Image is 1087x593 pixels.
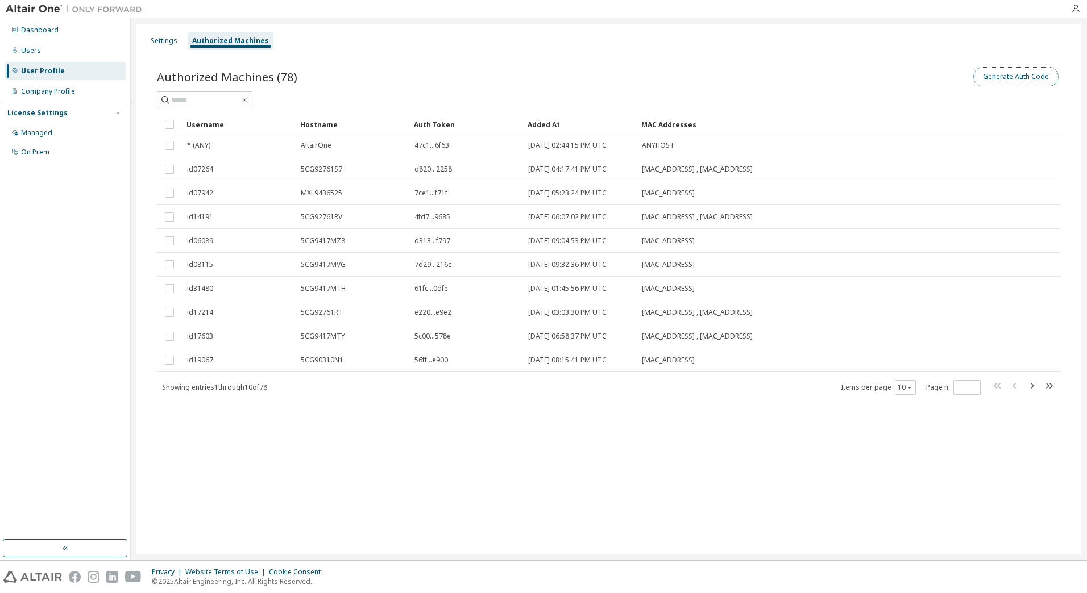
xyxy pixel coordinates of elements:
[414,356,448,365] span: 56ff...e900
[926,380,981,395] span: Page n.
[88,571,99,583] img: instagram.svg
[642,165,753,174] span: [MAC_ADDRESS] , [MAC_ADDRESS]
[69,571,81,583] img: facebook.svg
[187,260,213,269] span: id08115
[301,308,343,317] span: 5CG92761RT
[528,284,607,293] span: [DATE] 01:45:56 PM UTC
[301,332,345,341] span: 5CG9417MTY
[187,189,213,198] span: id07942
[414,115,518,133] div: Auth Token
[301,284,346,293] span: 5CG9417MTH
[187,284,213,293] span: id31480
[528,212,607,222] span: [DATE] 06:07:02 PM UTC
[301,189,342,198] span: MXL9436525
[528,308,607,317] span: [DATE] 03:03:30 PM UTC
[528,189,607,198] span: [DATE] 05:23:24 PM UTC
[528,165,607,174] span: [DATE] 04:17:41 PM UTC
[125,571,142,583] img: youtube.svg
[21,66,65,76] div: User Profile
[162,382,267,392] span: Showing entries 1 through 10 of 78
[414,189,447,198] span: 7ce1...f71f
[414,284,448,293] span: 61fc...0dfe
[151,36,177,45] div: Settings
[528,332,607,341] span: [DATE] 06:58:37 PM UTC
[21,46,41,55] div: Users
[898,383,913,392] button: 10
[301,165,342,174] span: 5CG92761S7
[186,115,291,133] div: Username
[187,141,210,150] span: * (ANY)
[152,577,327,586] p: © 2025 Altair Engineering, Inc. All Rights Reserved.
[187,165,213,174] span: id07264
[414,212,450,222] span: 4fd7...9685
[106,571,118,583] img: linkedin.svg
[642,212,753,222] span: [MAC_ADDRESS] , [MAC_ADDRESS]
[300,115,405,133] div: Hostname
[3,571,62,583] img: altair_logo.svg
[187,236,213,245] span: id06089
[642,260,695,269] span: [MAC_ADDRESS]
[6,3,148,15] img: Altair One
[187,356,213,365] span: id19067
[269,567,327,577] div: Cookie Consent
[528,141,607,150] span: [DATE] 02:44:15 PM UTC
[414,165,452,174] span: d820...2258
[7,108,68,118] div: License Settings
[841,380,916,395] span: Items per page
[187,332,213,341] span: id17603
[192,36,269,45] div: Authorized Machines
[152,567,185,577] div: Privacy
[301,260,346,269] span: 5CG9417MVG
[301,212,342,222] span: 5CG92761RV
[301,356,343,365] span: 5CG90310N1
[528,236,607,245] span: [DATE] 09:04:53 PM UTC
[528,356,607,365] span: [DATE] 08:15:41 PM UTC
[21,26,59,35] div: Dashboard
[642,141,674,150] span: ANYHOST
[528,260,607,269] span: [DATE] 09:32:36 PM UTC
[157,69,297,85] span: Authorized Machines (78)
[642,189,695,198] span: [MAC_ADDRESS]
[973,67,1059,86] button: Generate Auth Code
[642,284,695,293] span: [MAC_ADDRESS]
[414,236,450,245] span: d313...f797
[301,141,331,150] span: AltairOne
[414,260,451,269] span: 7d29...216c
[642,332,753,341] span: [MAC_ADDRESS] , [MAC_ADDRESS]
[528,115,632,133] div: Added At
[414,332,451,341] span: 5c00...578e
[642,236,695,245] span: [MAC_ADDRESS]
[301,236,345,245] span: 5CG9417MZ8
[642,308,753,317] span: [MAC_ADDRESS] , [MAC_ADDRESS]
[414,141,449,150] span: 47c1...6f63
[21,128,52,137] div: Managed
[187,308,213,317] span: id17214
[185,567,269,577] div: Website Terms of Use
[641,115,941,133] div: MAC Addresses
[21,148,49,157] div: On Prem
[21,87,75,96] div: Company Profile
[642,356,695,365] span: [MAC_ADDRESS]
[187,212,213,222] span: id14191
[414,308,451,317] span: e220...e9e2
